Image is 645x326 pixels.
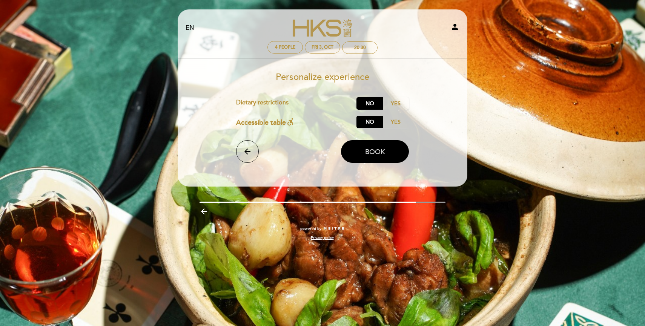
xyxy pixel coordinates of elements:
[323,227,345,231] img: MEITRE
[312,44,333,50] div: Fri 3, Oct
[236,116,295,128] div: Accessible table
[200,207,209,216] i: arrow_backward
[300,226,345,231] a: powered by
[365,148,385,156] span: Book
[356,116,383,128] label: No
[276,72,369,83] span: Personalize experience
[236,97,357,110] div: Dietary restrictions
[236,140,259,163] button: arrow_back
[354,45,366,51] div: 20:30
[286,117,295,126] i: accessible_forward
[450,22,459,31] i: person
[311,235,334,240] a: Privacy policy
[450,22,459,34] button: person
[382,116,409,128] label: Yes
[243,147,252,156] i: arrow_back
[341,140,409,163] button: Book
[300,226,321,231] span: powered by
[356,97,383,110] label: No
[382,97,409,110] label: Yes
[275,44,295,50] span: 4 people
[275,18,370,38] a: HONG KONG STYLE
